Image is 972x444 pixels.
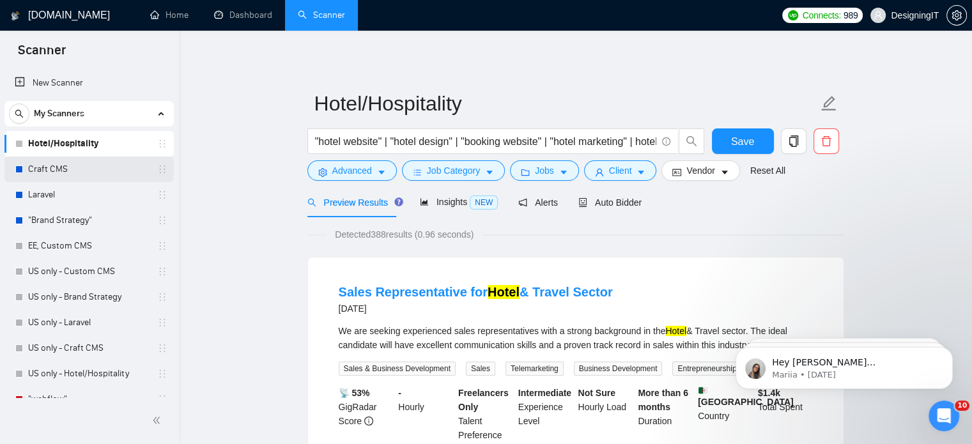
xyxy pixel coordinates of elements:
span: Insights [420,197,498,207]
span: search [307,198,316,207]
input: Search Freelance Jobs... [315,134,656,149]
p: Message from Mariia, sent 4w ago [56,49,220,61]
button: folderJobscaret-down [510,160,579,181]
li: New Scanner [4,70,174,96]
span: search [10,109,29,118]
a: US only - Craft CMS [28,335,150,361]
b: Freelancers Only [458,388,509,412]
button: Save [712,128,774,154]
img: logo [11,6,20,26]
button: search [9,103,29,124]
span: holder [157,266,167,277]
span: bars [413,167,422,177]
div: [DATE] [339,301,613,316]
span: holder [157,394,167,404]
a: Laravel [28,182,150,208]
a: New Scanner [15,70,164,96]
a: Sales Representative forHotel& Travel Sector [339,285,613,299]
a: EE, Custom CMS [28,233,150,259]
span: holder [157,190,167,200]
a: US only - Laravel [28,310,150,335]
button: copy [781,128,806,154]
span: Hey [PERSON_NAME][EMAIL_ADDRESS][PERSON_NAME][DOMAIN_NAME], Looks like your Upwork agency Designi... [56,37,216,225]
button: userClientcaret-down [584,160,657,181]
span: Save [731,134,754,149]
div: GigRadar Score [336,386,396,442]
span: Advanced [332,164,372,178]
span: Entrepreneurship [672,362,741,376]
span: caret-down [636,167,645,177]
span: Client [609,164,632,178]
span: Telemarketing [505,362,564,376]
div: Talent Preference [456,386,516,442]
span: holder [157,164,167,174]
a: dashboardDashboard [214,10,272,20]
span: holder [157,292,167,302]
span: Detected 388 results (0.96 seconds) [326,227,482,241]
a: US only - Hotel/Hospitality [28,361,150,387]
b: - [398,388,401,398]
span: user [595,167,604,177]
a: homeHome [150,10,189,20]
span: Sales & Business Development [339,362,456,376]
span: info-circle [364,417,373,425]
span: holder [157,318,167,328]
span: Job Category [427,164,480,178]
a: US only - Brand Strategy [28,284,150,310]
span: Alerts [518,197,558,208]
iframe: Intercom notifications message [716,320,972,410]
span: caret-down [559,167,568,177]
b: More than 6 months [638,388,688,412]
span: caret-down [485,167,494,177]
span: holder [157,139,167,149]
b: [GEOGRAPHIC_DATA] [698,386,794,407]
button: search [679,128,704,154]
div: Hourly Load [576,386,636,442]
input: Scanner name... [314,88,818,119]
b: 📡 53% [339,388,370,398]
button: barsJob Categorycaret-down [402,160,505,181]
a: Hotel/Hospitality [28,131,150,157]
span: area-chart [420,197,429,206]
span: Business Development [574,362,663,376]
mark: Hotel [665,326,686,336]
button: setting [946,5,967,26]
span: search [679,135,704,147]
div: Total Spent [755,386,815,442]
span: Jobs [535,164,554,178]
span: 10 [955,401,969,411]
div: Country [695,386,755,442]
button: delete [814,128,839,154]
iframe: Intercom live chat [929,401,959,431]
span: setting [947,10,966,20]
a: setting [946,10,967,20]
a: US only - Custom CMS [28,259,150,284]
span: My Scanners [34,101,84,126]
span: caret-down [377,167,386,177]
a: Reset All [750,164,785,178]
span: folder [521,167,530,177]
span: holder [157,343,167,353]
div: Experience Level [516,386,576,442]
span: Sales [466,362,495,376]
button: idcardVendorcaret-down [661,160,739,181]
span: user [874,11,883,20]
span: idcard [672,167,681,177]
div: Hourly [396,386,456,442]
a: "Brand Strategy" [28,208,150,233]
span: 989 [844,8,858,22]
span: holder [157,215,167,226]
span: Preview Results [307,197,399,208]
img: upwork-logo.png [788,10,798,20]
a: searchScanner [298,10,345,20]
span: robot [578,198,587,207]
span: Auto Bidder [578,197,642,208]
span: edit [821,95,837,112]
span: Scanner [8,41,76,68]
mark: Hotel [488,285,520,299]
span: NEW [470,195,498,210]
a: "webflow" [28,387,150,412]
a: Craft CMS [28,157,150,182]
